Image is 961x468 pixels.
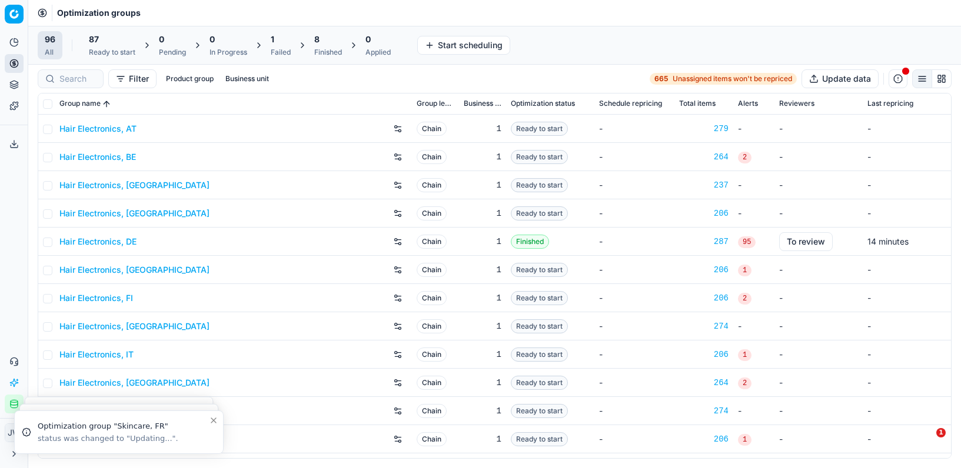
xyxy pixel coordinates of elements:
[912,428,940,456] iframe: Intercom live chat
[936,428,946,437] span: 1
[464,433,501,445] div: 1
[101,98,112,110] button: Sorted by Group name ascending
[679,264,729,276] div: 206
[679,405,729,417] a: 274
[417,150,447,164] span: Chain
[733,397,774,425] td: -
[511,235,549,249] span: Finished
[863,312,951,340] td: -
[738,293,751,305] span: 2
[774,199,863,228] td: -
[314,48,342,57] div: Finished
[679,292,729,304] a: 206
[863,143,951,171] td: -
[650,73,797,85] a: 665Unassigned items won't be repriced
[417,99,454,109] span: Group level
[867,236,909,246] span: 14 minutes
[417,347,447,362] span: Chain
[733,199,774,228] td: -
[207,413,221,427] button: Close toast
[511,99,575,109] span: Optimization status
[59,377,210,389] a: Hair Electronics, [GEOGRAPHIC_DATA]
[733,115,774,143] td: -
[774,284,863,312] td: -
[738,377,751,389] span: 2
[733,171,774,199] td: -
[594,199,674,228] td: -
[779,232,833,251] button: To review
[679,320,729,332] a: 274
[57,7,141,19] nav: breadcrumb
[59,208,210,219] a: Hair Electronics, [GEOGRAPHIC_DATA]
[594,425,674,453] td: -
[679,208,729,219] a: 206
[511,263,568,277] span: Ready to start
[774,340,863,369] td: -
[594,369,674,397] td: -
[679,179,729,191] a: 237
[863,369,951,397] td: -
[417,235,447,249] span: Chain
[867,99,913,109] span: Last repricing
[314,34,320,45] span: 8
[774,397,863,425] td: -
[738,434,751,446] span: 1
[679,123,729,135] a: 279
[464,99,501,109] span: Business unit
[511,347,568,362] span: Ready to start
[417,122,447,136] span: Chain
[464,179,501,191] div: 1
[417,432,447,446] span: Chain
[38,420,209,432] div: Optimization group "Skincare, FR"
[511,150,568,164] span: Ready to start
[802,69,879,88] button: Update data
[774,143,863,171] td: -
[594,340,674,369] td: -
[863,171,951,199] td: -
[594,228,674,256] td: -
[210,48,247,57] div: In Progress
[59,99,101,109] span: Group name
[679,151,729,163] a: 264
[679,349,729,360] a: 206
[511,404,568,418] span: Ready to start
[464,377,501,389] div: 1
[511,376,568,390] span: Ready to start
[774,115,863,143] td: -
[161,72,218,86] button: Product group
[57,7,141,19] span: Optimization groups
[679,433,729,445] a: 206
[59,151,136,163] a: Hair Electronics, BE
[738,152,751,163] span: 2
[738,99,758,109] span: Alerts
[5,423,24,442] button: JW
[38,433,209,444] div: status was changed to "Updating...".
[511,432,568,446] span: Ready to start
[738,236,756,248] span: 95
[511,291,568,305] span: Ready to start
[511,319,568,333] span: Ready to start
[464,236,501,248] div: 1
[417,36,510,55] button: Start scheduling
[365,48,391,57] div: Applied
[738,349,751,361] span: 1
[594,256,674,284] td: -
[863,340,951,369] td: -
[210,34,215,45] span: 0
[59,123,137,135] a: Hair Electronics, AT
[464,123,501,135] div: 1
[108,69,157,88] button: Filter
[59,236,137,248] a: Hair Electronics, DE
[599,99,662,109] span: Schedule repricing
[594,143,674,171] td: -
[779,99,814,109] span: Reviewers
[159,48,186,57] div: Pending
[59,179,210,191] a: Hair Electronics, [GEOGRAPHIC_DATA]
[679,236,729,248] a: 287
[464,208,501,219] div: 1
